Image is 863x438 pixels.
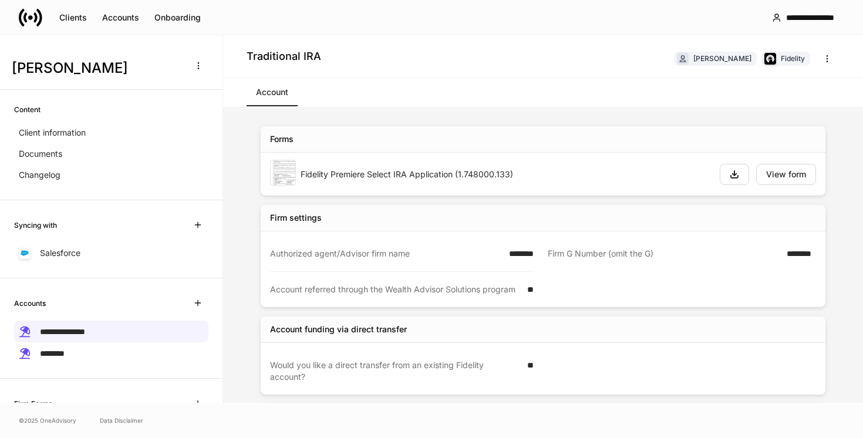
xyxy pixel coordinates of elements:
[102,14,139,22] div: Accounts
[100,416,143,425] a: Data Disclaimer
[301,169,710,180] div: Fidelity Premiere Select IRA Application (1.748000.133)
[19,416,76,425] span: © 2025 OneAdvisory
[270,212,322,224] div: Firm settings
[14,398,52,409] h6: Firm Forms
[40,247,80,259] p: Salesforce
[14,164,208,186] a: Changelog
[52,8,95,27] button: Clients
[781,53,805,64] div: Fidelity
[548,248,780,260] div: Firm G Number (omit the G)
[270,284,520,295] div: Account referred through the Wealth Advisor Solutions program
[693,53,751,64] div: [PERSON_NAME]
[14,104,41,115] h6: Content
[270,133,294,145] div: Forms
[147,8,208,27] button: Onboarding
[247,49,321,63] h4: Traditional IRA
[154,14,201,22] div: Onboarding
[14,242,208,264] a: Salesforce
[756,164,816,185] button: View form
[766,170,806,178] div: View form
[14,298,46,309] h6: Accounts
[59,14,87,22] div: Clients
[14,220,57,231] h6: Syncing with
[95,8,147,27] button: Accounts
[14,143,208,164] a: Documents
[19,148,62,160] p: Documents
[19,127,86,139] p: Client information
[19,169,60,181] p: Changelog
[14,122,208,143] a: Client information
[12,59,181,78] h3: [PERSON_NAME]
[270,359,520,383] div: Would you like a direct transfer from an existing Fidelity account?
[270,248,502,260] div: Authorized agent/Advisor firm name
[247,78,298,106] a: Account
[270,324,407,335] div: Account funding via direct transfer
